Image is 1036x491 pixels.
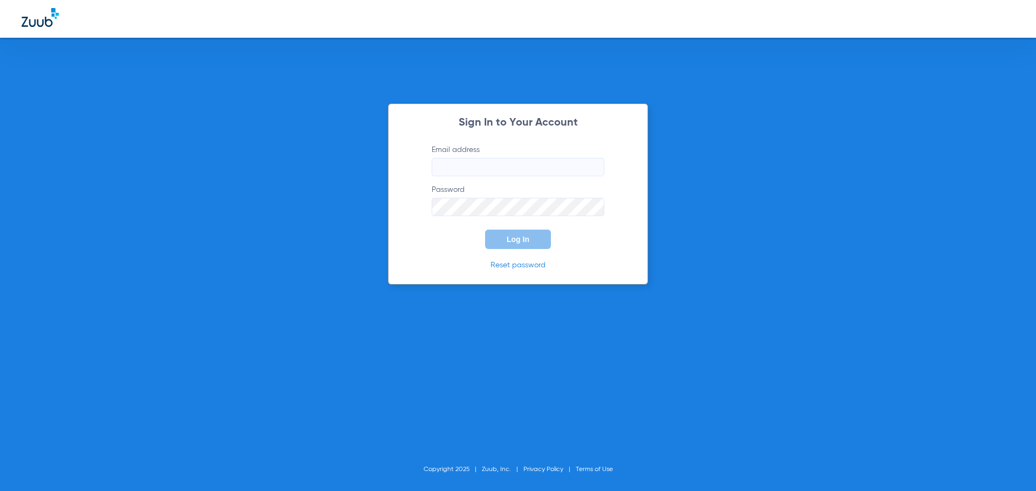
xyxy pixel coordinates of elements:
span: Log In [507,235,529,244]
li: Zuub, Inc. [482,464,523,475]
label: Email address [432,144,604,176]
a: Terms of Use [576,466,613,473]
label: Password [432,184,604,216]
input: Password [432,198,604,216]
button: Log In [485,230,551,249]
a: Reset password [490,261,546,269]
img: Zuub Logo [22,8,59,27]
li: Copyright 2025 [424,464,482,475]
input: Email address [432,158,604,176]
h2: Sign In to Your Account [415,117,621,128]
a: Privacy Policy [523,466,563,473]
